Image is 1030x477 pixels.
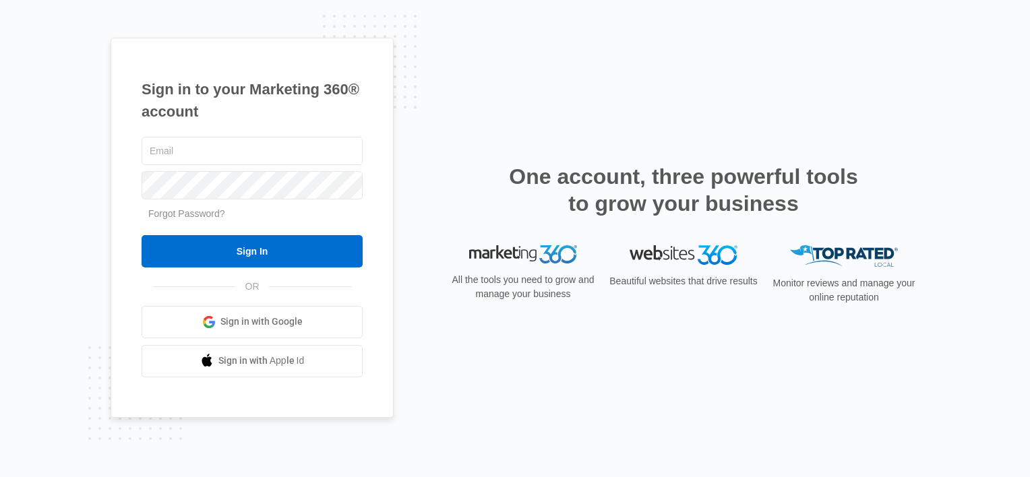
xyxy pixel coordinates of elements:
img: Websites 360 [630,245,737,265]
span: OR [236,280,269,294]
input: Email [142,137,363,165]
a: Sign in with Apple Id [142,345,363,377]
p: All the tools you need to grow and manage your business [448,273,599,301]
a: Sign in with Google [142,306,363,338]
img: Top Rated Local [790,245,898,267]
input: Sign In [142,235,363,267]
h1: Sign in to your Marketing 360® account [142,78,363,123]
p: Beautiful websites that drive results [608,274,759,288]
a: Forgot Password? [148,208,225,219]
h2: One account, three powerful tools to grow your business [505,163,862,217]
span: Sign in with Google [220,315,303,329]
img: Marketing 360 [469,245,577,264]
p: Monitor reviews and manage your online reputation [768,276,919,305]
span: Sign in with Apple Id [218,354,305,368]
